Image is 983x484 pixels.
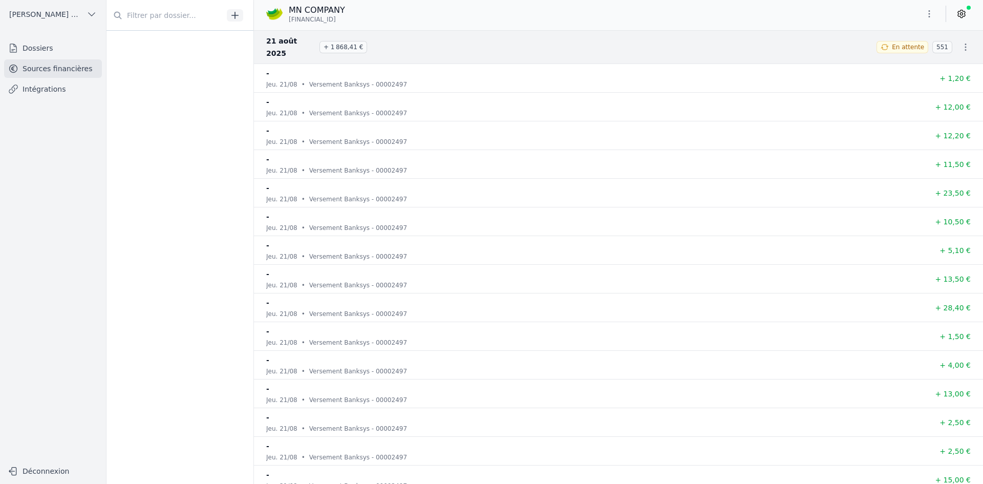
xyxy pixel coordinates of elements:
p: Versement Banksys - 00002497 [309,194,407,204]
p: Versement Banksys - 00002497 [309,366,407,376]
p: - [266,411,269,424]
p: jeu. 21/08 [266,194,297,204]
div: • [302,366,305,376]
span: + 2,50 € [939,447,971,455]
div: • [302,165,305,176]
div: • [302,395,305,405]
p: Versement Banksys - 00002497 [309,424,407,434]
p: Versement Banksys - 00002497 [309,280,407,290]
span: En attente [892,43,924,51]
p: jeu. 21/08 [266,395,297,405]
p: - [266,354,269,366]
p: Versement Banksys - 00002497 [309,338,407,348]
span: + 11,50 € [935,160,971,169]
p: - [266,96,269,108]
div: • [302,424,305,434]
p: Versement Banksys - 00002497 [309,395,407,405]
p: - [266,268,269,280]
p: jeu. 21/08 [266,79,297,90]
div: • [302,108,305,118]
span: + 28,40 € [935,304,971,312]
p: jeu. 21/08 [266,452,297,462]
a: Dossiers [4,39,102,57]
p: Versement Banksys - 00002497 [309,309,407,319]
p: jeu. 21/08 [266,165,297,176]
span: + 4,00 € [939,361,971,369]
p: jeu. 21/08 [266,280,297,290]
p: - [266,211,269,223]
div: • [302,223,305,233]
span: [FINANCIAL_ID] [289,15,336,24]
p: Versement Banksys - 00002497 [309,251,407,262]
p: Versement Banksys - 00002497 [309,452,407,462]
p: jeu. 21/08 [266,424,297,434]
span: 551 [932,41,952,53]
span: + 2,50 € [939,418,971,427]
div: • [302,452,305,462]
p: - [266,297,269,309]
span: + 15,00 € [935,476,971,484]
a: Sources financières [4,59,102,78]
p: - [266,469,269,481]
button: [PERSON_NAME] ET PARTNERS SRL [4,6,102,23]
p: - [266,239,269,251]
p: jeu. 21/08 [266,366,297,376]
span: + 13,50 € [935,275,971,283]
span: [PERSON_NAME] ET PARTNERS SRL [9,9,82,19]
div: • [302,79,305,90]
p: - [266,182,269,194]
p: - [266,383,269,395]
span: + 12,20 € [935,132,971,140]
p: Versement Banksys - 00002497 [309,165,407,176]
p: - [266,124,269,137]
img: crelan.png [266,6,283,22]
span: + 1 868,41 € [319,41,367,53]
p: Versement Banksys - 00002497 [309,108,407,118]
div: • [302,309,305,319]
span: + 1,20 € [939,74,971,82]
p: - [266,440,269,452]
span: + 12,00 € [935,103,971,111]
button: Déconnexion [4,463,102,479]
span: + 1,50 € [939,332,971,341]
p: Versement Banksys - 00002497 [309,223,407,233]
div: • [302,194,305,204]
div: • [302,338,305,348]
div: • [302,280,305,290]
p: Versement Banksys - 00002497 [309,79,407,90]
span: + 5,10 € [939,246,971,255]
span: 21 août 2025 [266,35,315,59]
div: • [302,251,305,262]
p: Versement Banksys - 00002497 [309,137,407,147]
p: jeu. 21/08 [266,251,297,262]
p: MN COMPANY [289,4,345,16]
input: Filtrer par dossier... [106,6,223,25]
span: + 23,50 € [935,189,971,197]
p: jeu. 21/08 [266,137,297,147]
p: - [266,153,269,165]
p: - [266,325,269,338]
a: Intégrations [4,80,102,98]
p: jeu. 21/08 [266,108,297,118]
span: + 13,00 € [935,390,971,398]
p: jeu. 21/08 [266,309,297,319]
p: jeu. 21/08 [266,338,297,348]
p: - [266,67,269,79]
p: jeu. 21/08 [266,223,297,233]
div: • [302,137,305,147]
span: + 10,50 € [935,218,971,226]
